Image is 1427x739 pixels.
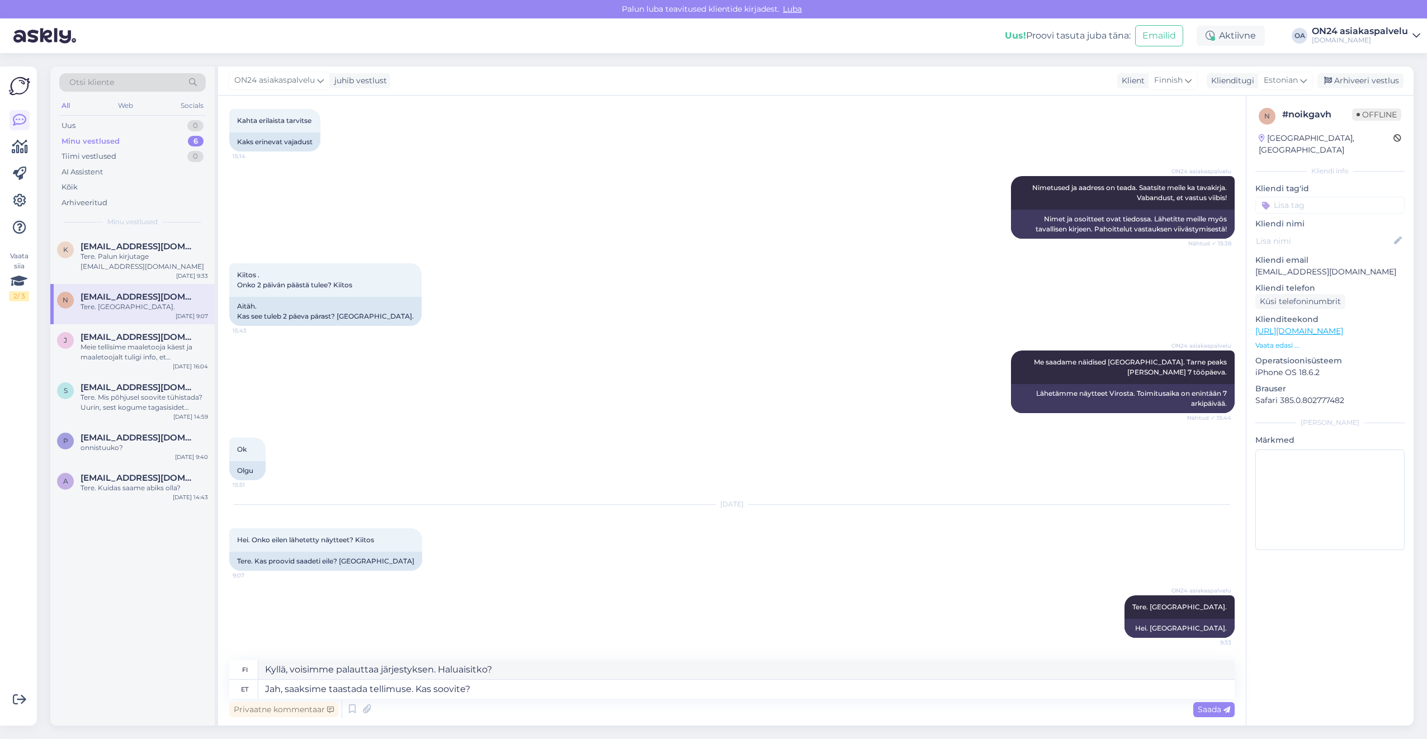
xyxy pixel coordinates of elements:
[229,297,422,326] div: Aitäh. Kas see tuleb 2 päeva pärast? [GEOGRAPHIC_DATA].
[1171,586,1231,595] span: ON24 asiakaspalvelu
[62,136,120,147] div: Minu vestlused
[242,660,248,679] div: fi
[1292,28,1307,44] div: OA
[63,477,68,485] span: A
[1312,27,1420,45] a: ON24 asiakaspalvelu[DOMAIN_NAME]
[1011,384,1235,413] div: Lähetämme näytteet Virosta. Toimitusaika on enintään 7 arkipäivää.
[1255,383,1405,395] p: Brauser
[1135,25,1183,46] button: Emailid
[1255,314,1405,325] p: Klienditeekond
[1207,75,1254,87] div: Klienditugi
[1255,166,1405,176] div: Kliendi info
[1255,294,1345,309] div: Küsi telefoninumbrit
[176,312,208,320] div: [DATE] 9:07
[1255,183,1405,195] p: Kliendi tag'id
[237,445,247,453] span: Ok
[1255,326,1343,336] a: [URL][DOMAIN_NAME]
[1188,239,1231,248] span: Nähtud ✓ 15:38
[81,473,197,483] span: Asta.veiler@gmail.com
[1312,36,1408,45] div: [DOMAIN_NAME]
[81,302,208,312] div: Tere. [GEOGRAPHIC_DATA].
[62,151,116,162] div: Tiimi vestlused
[1255,355,1405,367] p: Operatsioonisüsteem
[81,483,208,493] div: Tere. Kuidas saame abiks olla?
[1282,108,1352,121] div: # noikgavh
[229,702,338,717] div: Privaatne kommentaar
[63,296,68,304] span: N
[173,493,208,501] div: [DATE] 14:43
[233,326,275,335] span: 15:43
[1197,26,1265,46] div: Aktiivne
[229,499,1235,509] div: [DATE]
[1171,167,1231,176] span: ON24 asiakaspalvelu
[59,98,72,113] div: All
[1264,74,1298,87] span: Estonian
[173,413,208,421] div: [DATE] 14:59
[81,443,208,453] div: onnistuuko?
[62,167,103,178] div: AI Assistent
[9,251,29,301] div: Vaata siia
[258,660,1235,679] textarea: Kyllä, voisimme palauttaa järjestyksen. Haluaisitko?
[176,272,208,280] div: [DATE] 9:33
[1255,418,1405,428] div: [PERSON_NAME]
[234,74,315,87] span: ON24 asiakaspalvelu
[81,241,197,252] span: kristianmanz@yahoo.de
[330,75,387,87] div: juhib vestlust
[1255,282,1405,294] p: Kliendi telefon
[81,392,208,413] div: Tere. Mis põhjusel soovite tühistada? Uurin, sest kogume tagasisidet seoses tühistustega.
[9,75,30,97] img: Askly Logo
[1117,75,1145,87] div: Klient
[233,152,275,160] span: 15:14
[1255,197,1405,214] input: Lisa tag
[1255,395,1405,406] p: Safari 385.0.802777482
[241,680,248,699] div: et
[1187,414,1231,422] span: Nähtud ✓ 15:44
[1198,704,1230,714] span: Saada
[1154,74,1183,87] span: Finnish
[1255,340,1405,350] p: Vaata edasi ...
[1171,342,1231,350] span: ON24 asiakaspalvelu
[9,291,29,301] div: 2 / 3
[116,98,135,113] div: Web
[187,151,204,162] div: 0
[64,386,68,395] span: s
[173,362,208,371] div: [DATE] 16:04
[237,536,374,544] span: Hei. Onko eilen lähetetty näytteet? Kiitos
[233,481,275,489] span: 15:51
[1317,73,1404,88] div: Arhiveeri vestlus
[107,217,158,227] span: Minu vestlused
[81,433,197,443] span: piia.pykke@gmail.com
[1255,218,1405,230] p: Kliendi nimi
[1259,132,1393,156] div: [GEOGRAPHIC_DATA], [GEOGRAPHIC_DATA]
[1189,638,1231,647] span: 9:33
[1352,108,1401,121] span: Offline
[1005,29,1131,42] div: Proovi tasuta juba täna:
[1256,235,1392,247] input: Lisa nimi
[229,552,422,571] div: Tere. Kas proovid saadeti eile? [GEOGRAPHIC_DATA]
[81,332,197,342] span: johan.laikola@gmail.com
[1312,27,1408,36] div: ON24 asiakaspalvelu
[237,271,352,289] span: Kiitos . Onko 2 päivän päästä tulee? Kiitos
[1255,434,1405,446] p: Märkmed
[1264,112,1270,120] span: n
[1255,254,1405,266] p: Kliendi email
[63,437,68,445] span: p
[62,120,75,131] div: Uus
[81,342,208,362] div: Meie tellisime maaletooja käest ja maaletoojalt tuligi info, et [PERSON_NAME] ole enam.
[229,132,320,151] div: Kaks erinevat vajadust
[187,120,204,131] div: 0
[62,197,107,209] div: Arhiveeritud
[1132,603,1227,611] span: Tere. [GEOGRAPHIC_DATA].
[779,4,805,14] span: Luba
[81,292,197,302] span: Natalie.pinhasov81@gmail.com
[81,252,208,272] div: Tere. Palun kirjutage [EMAIL_ADDRESS][DOMAIN_NAME]
[258,680,1235,699] textarea: Jah, saaksime taastada tellimuse. Kas soovite?
[1124,619,1235,638] div: Hei. [GEOGRAPHIC_DATA].
[1011,210,1235,239] div: Nimet ja osoitteet ovat tiedossa. Lähetitte meille myös tavallisen kirjeen. Pahoittelut vastaukse...
[64,336,67,344] span: j
[188,136,204,147] div: 6
[69,77,114,88] span: Otsi kliente
[175,453,208,461] div: [DATE] 9:40
[1032,183,1228,202] span: Nimetused ja aadress on teada. Saatsite meile ka tavakirja. Vabandust, et vastus viibis!
[81,382,197,392] span: satuminnimari@gmail.com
